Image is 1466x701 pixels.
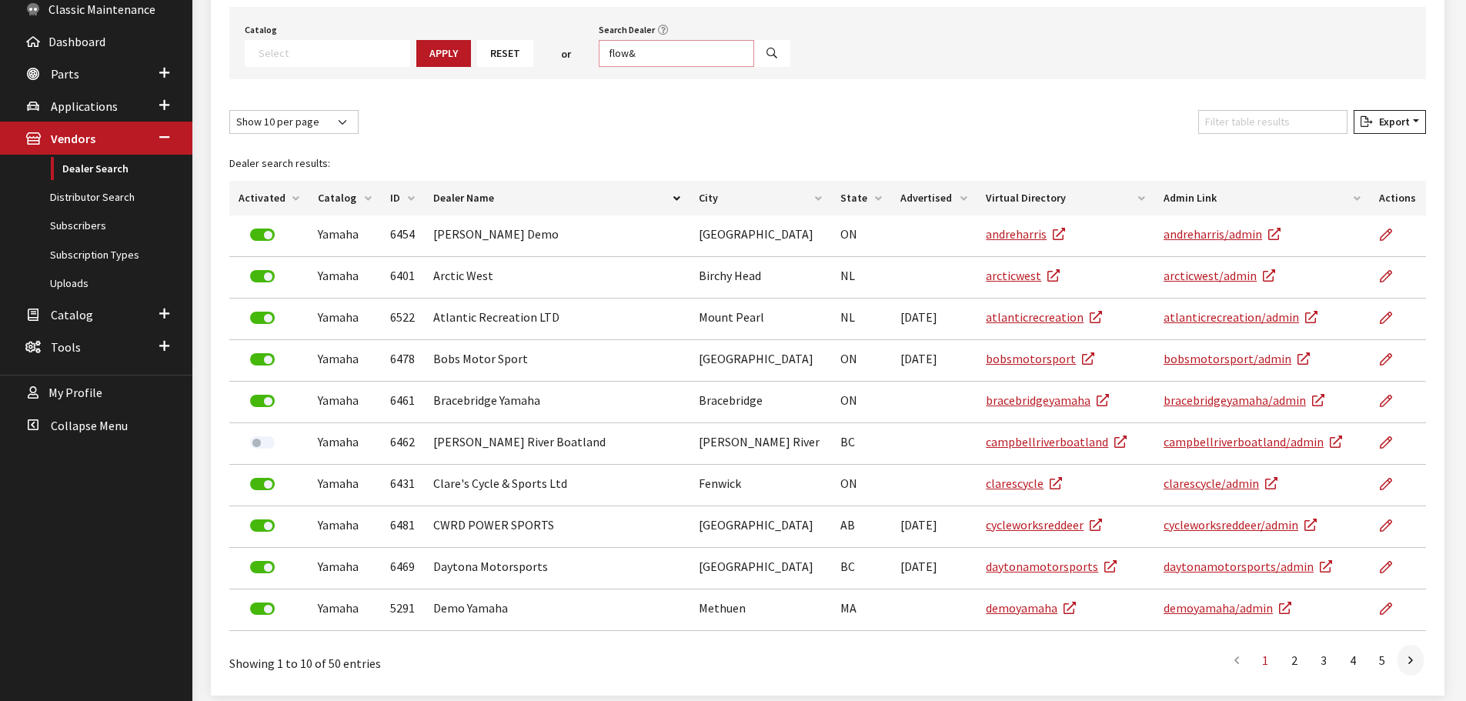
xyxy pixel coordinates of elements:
td: BC [831,423,891,465]
td: [GEOGRAPHIC_DATA] [690,548,831,589]
a: Edit Dealer [1379,257,1405,295]
a: bobsmotorsport [986,351,1094,366]
a: campbellriverboatland/admin [1164,434,1342,449]
a: andreharris/admin [1164,226,1281,242]
td: NL [831,257,891,299]
a: Edit Dealer [1379,340,1405,379]
th: Catalog: activate to sort column ascending [309,181,381,215]
td: Yamaha [309,299,381,340]
th: Actions [1370,181,1426,215]
td: 6481 [381,506,425,548]
td: ON [831,340,891,382]
td: Daytona Motorsports [424,548,690,589]
th: Advertised: activate to sort column ascending [891,181,977,215]
span: Applications [51,98,118,114]
a: Edit Dealer [1379,299,1405,337]
td: Atlantic Recreation LTD [424,299,690,340]
td: ON [831,465,891,506]
label: Deactivate Dealer [250,478,275,490]
td: [DATE] [891,299,977,340]
a: 1 [1251,645,1279,676]
a: 3 [1310,645,1337,676]
button: Apply [416,40,471,67]
a: clarescycle [986,476,1062,491]
a: Edit Dealer [1379,382,1405,420]
label: Deactivate Dealer [250,270,275,282]
a: Edit Dealer [1379,506,1405,545]
a: Edit Dealer [1379,589,1405,628]
td: Bracebridge [690,382,831,423]
span: Parts [51,66,79,82]
td: [GEOGRAPHIC_DATA] [690,506,831,548]
label: Deactivate Dealer [250,353,275,366]
td: Yamaha [309,215,381,257]
a: cycleworksreddeer/admin [1164,517,1317,532]
td: Arctic West [424,257,690,299]
span: Tools [51,339,81,355]
th: ID: activate to sort column ascending [381,181,425,215]
span: Classic Maintenance [48,2,155,17]
td: 6469 [381,548,425,589]
td: AB [831,506,891,548]
label: Deactivate Dealer [250,312,275,324]
td: Bobs Motor Sport [424,340,690,382]
td: 5291 [381,589,425,631]
a: bobsmotorsport/admin [1164,351,1310,366]
th: State: activate to sort column ascending [831,181,891,215]
span: Catalog [51,307,93,322]
label: Catalog [245,23,277,37]
a: arcticwest [986,268,1060,283]
td: Mount Pearl [690,299,831,340]
td: 6522 [381,299,425,340]
a: Edit Dealer [1379,548,1405,586]
td: Yamaha [309,465,381,506]
td: Birchy Head [690,257,831,299]
label: Activate Dealer [250,436,275,449]
td: [DATE] [891,506,977,548]
span: Collapse Menu [51,418,128,433]
label: Deactivate Dealer [250,229,275,241]
td: Clare's Cycle & Sports Ltd [424,465,690,506]
td: Yamaha [309,589,381,631]
a: 4 [1339,645,1367,676]
td: [PERSON_NAME] River Boatland [424,423,690,465]
label: Deactivate Dealer [250,395,275,407]
a: atlanticrecreation/admin [1164,309,1317,325]
label: Deactivate Dealer [250,519,275,532]
td: [GEOGRAPHIC_DATA] [690,340,831,382]
th: City: activate to sort column ascending [690,181,831,215]
span: My Profile [48,386,102,401]
td: Bracebridge Yamaha [424,382,690,423]
td: BC [831,548,891,589]
label: Deactivate Dealer [250,603,275,615]
label: Search Dealer [599,23,655,37]
td: [PERSON_NAME] Demo [424,215,690,257]
a: 5 [1368,645,1396,676]
div: Showing 1 to 10 of 50 entries [229,643,717,673]
a: bracebridgeyamaha/admin [1164,392,1324,408]
td: Yamaha [309,548,381,589]
th: Activated: activate to sort column ascending [229,181,309,215]
td: 6461 [381,382,425,423]
a: atlanticrecreation [986,309,1102,325]
span: Export [1373,115,1410,129]
td: Yamaha [309,423,381,465]
a: demoyamaha/admin [1164,600,1291,616]
td: Yamaha [309,340,381,382]
td: MA [831,589,891,631]
td: 6462 [381,423,425,465]
a: Edit Dealer [1379,215,1405,254]
td: CWRD POWER SPORTS [424,506,690,548]
a: bracebridgeyamaha [986,392,1109,408]
button: Reset [477,40,533,67]
a: andreharris [986,226,1065,242]
caption: Dealer search results: [229,146,1426,181]
td: Yamaha [309,382,381,423]
td: [GEOGRAPHIC_DATA] [690,215,831,257]
span: Vendors [51,132,95,147]
td: ON [831,215,891,257]
a: cycleworksreddeer [986,517,1102,532]
a: daytonamotorsports/admin [1164,559,1332,574]
td: 6478 [381,340,425,382]
td: ON [831,382,891,423]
